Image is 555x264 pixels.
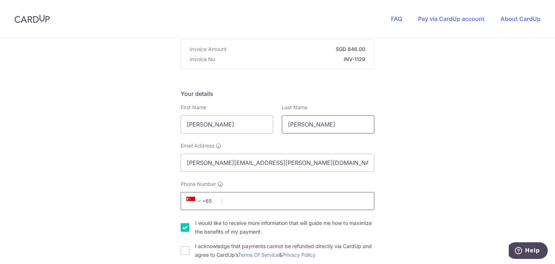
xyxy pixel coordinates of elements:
[181,89,374,98] h5: Your details
[238,252,279,258] a: Terms Of Service
[195,219,374,236] label: I would like to receive more information that will guide me how to maximize the benefits of my pa...
[181,180,216,188] span: Phone Number
[195,242,374,259] label: I acknowledge that payments cannot be refunded directly via CardUp and agree to CardUp’s &
[282,104,307,111] label: Last Name
[218,56,365,63] strong: INV-1129
[282,252,315,258] a: Privacy Policy
[181,115,273,133] input: First name
[229,46,365,53] strong: SGD 846.00
[500,15,541,22] a: About CardUp
[282,115,374,133] input: Last name
[184,197,217,205] span: +65
[509,242,548,260] iframe: Opens a widget where you can find more information
[181,104,206,111] label: First Name
[190,56,215,63] span: Invoice No
[391,15,402,22] a: FAQ
[418,15,485,22] a: Pay via CardUp account
[190,46,227,53] span: Invoice Amount
[181,142,214,149] span: Email Address
[186,197,204,205] span: +65
[181,154,374,172] input: Email address
[14,14,50,23] img: CardUp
